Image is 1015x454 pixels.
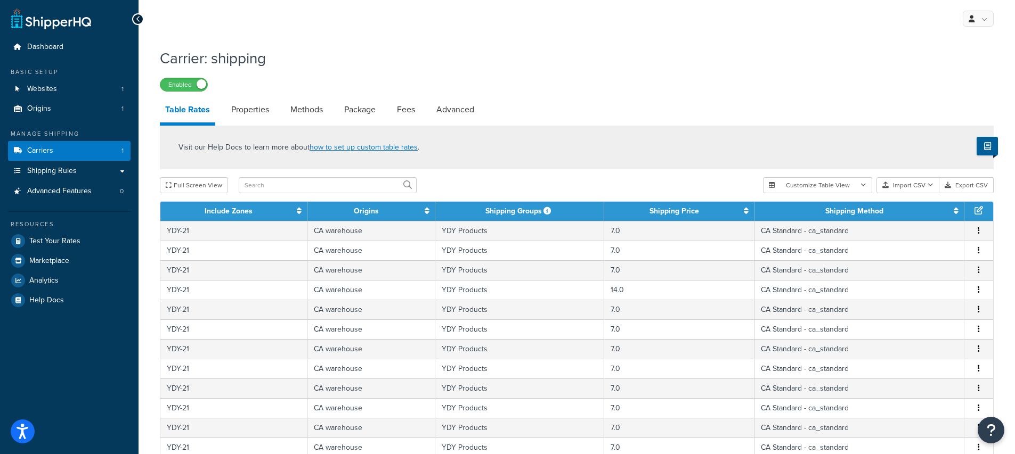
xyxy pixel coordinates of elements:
a: Help Docs [8,291,131,310]
a: Test Your Rates [8,232,131,251]
span: 1 [121,146,124,155]
td: CA warehouse [307,300,435,319]
span: 1 [121,104,124,113]
td: 7.0 [604,260,754,280]
a: Properties [226,97,274,122]
td: CA Standard - ca_standard [754,359,964,378]
td: YDY Products [435,359,604,378]
a: Fees [392,97,420,122]
span: 1 [121,85,124,94]
td: YDY-21 [160,359,307,378]
td: YDY Products [435,339,604,359]
span: Marketplace [29,257,69,266]
td: YDY-21 [160,418,307,438]
td: YDY Products [435,241,604,260]
td: CA warehouse [307,359,435,378]
td: 7.0 [604,241,754,260]
td: YDY-21 [160,221,307,241]
div: Manage Shipping [8,129,131,138]
td: YDY Products [435,319,604,339]
p: Visit our Help Docs to learn more about . [178,142,419,153]
a: Carriers1 [8,141,131,161]
td: YDY-21 [160,398,307,418]
button: Import CSV [876,177,939,193]
button: Customize Table View [763,177,872,193]
a: Marketplace [8,251,131,270]
td: YDY-21 [160,241,307,260]
td: YDY Products [435,221,604,241]
h1: Carrier: shipping [160,48,980,69]
a: Methods [285,97,328,122]
td: 7.0 [604,418,754,438]
td: 7.0 [604,378,754,398]
a: Shipping Price [649,205,699,217]
a: Advanced Features0 [8,181,131,201]
a: Analytics [8,271,131,290]
span: Dashboard [27,43,63,52]
td: 7.0 [604,359,754,378]
a: Package [339,97,381,122]
td: CA warehouse [307,378,435,398]
a: how to set up custom table rates [310,142,418,153]
td: YDY-21 [160,300,307,319]
td: CA warehouse [307,241,435,260]
td: YDY Products [435,300,604,319]
td: YDY-21 [160,260,307,280]
td: CA Standard - ca_standard [754,221,964,241]
a: Advanced [431,97,480,122]
td: YDY-21 [160,319,307,339]
label: Enabled [160,78,207,91]
td: YDY Products [435,398,604,418]
td: 7.0 [604,300,754,319]
span: Analytics [29,276,59,285]
a: Shipping Method [825,205,883,217]
button: Open Resource Center [978,417,1004,443]
td: 7.0 [604,339,754,359]
td: CA warehouse [307,260,435,280]
td: CA Standard - ca_standard [754,319,964,339]
a: Include Zones [205,205,253,217]
td: CA Standard - ca_standard [754,418,964,438]
td: CA Standard - ca_standard [754,398,964,418]
li: Carriers [8,141,131,161]
td: YDY-21 [160,280,307,300]
td: CA Standard - ca_standard [754,339,964,359]
a: Dashboard [8,37,131,57]
button: Full Screen View [160,177,228,193]
div: Resources [8,220,131,229]
li: Websites [8,79,131,99]
td: CA warehouse [307,319,435,339]
td: YDY Products [435,280,604,300]
td: CA warehouse [307,398,435,418]
a: Origins [354,205,379,217]
td: 7.0 [604,398,754,418]
td: 7.0 [604,221,754,241]
td: YDY Products [435,378,604,398]
div: Basic Setup [8,68,131,77]
button: Export CSV [939,177,994,193]
td: CA Standard - ca_standard [754,241,964,260]
td: CA Standard - ca_standard [754,300,964,319]
span: Help Docs [29,296,64,305]
td: 7.0 [604,319,754,339]
li: Origins [8,99,131,119]
td: CA Standard - ca_standard [754,378,964,398]
li: Advanced Features [8,181,131,201]
td: CA Standard - ca_standard [754,280,964,300]
button: Show Help Docs [977,137,998,155]
a: Shipping Rules [8,161,131,181]
span: Shipping Rules [27,167,77,176]
td: CA warehouse [307,221,435,241]
td: YDY-21 [160,378,307,398]
td: YDY Products [435,260,604,280]
td: 14.0 [604,280,754,300]
td: CA warehouse [307,418,435,438]
a: Websites1 [8,79,131,99]
span: Advanced Features [27,187,92,196]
